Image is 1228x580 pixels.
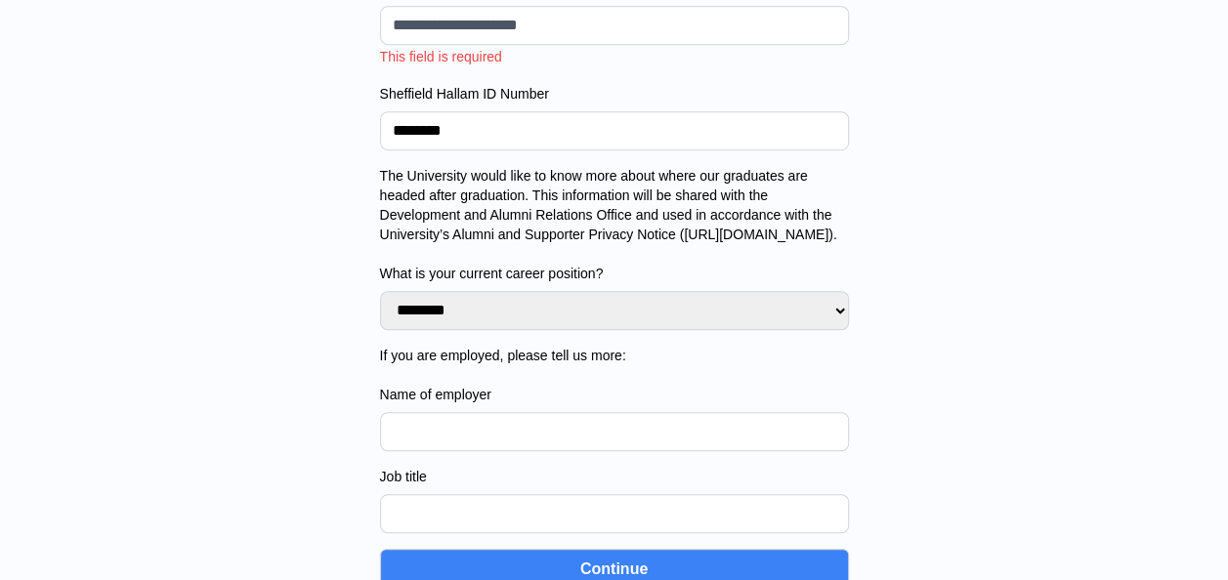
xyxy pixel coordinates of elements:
span: This field is required [380,49,502,64]
label: Job title [380,467,849,486]
label: The University would like to know more about where our graduates are headed after graduation. Thi... [380,166,849,283]
label: If you are employed, please tell us more: Name of employer [380,346,849,404]
label: Sheffield Hallam ID Number [380,84,849,104]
